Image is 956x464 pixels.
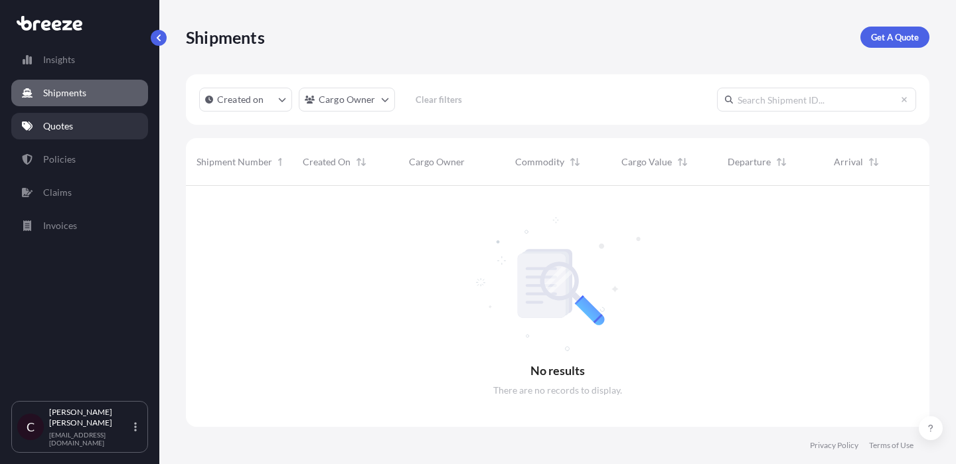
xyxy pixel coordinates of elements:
span: Cargo Owner [409,155,465,169]
button: createdOn Filter options [199,88,292,112]
span: Arrival [834,155,863,169]
a: Terms of Use [869,440,914,451]
p: Get A Quote [871,31,919,44]
input: Search Shipment ID... [717,88,916,112]
p: Invoices [43,219,77,232]
p: [PERSON_NAME] [PERSON_NAME] [49,407,131,428]
button: cargoOwner Filter options [299,88,395,112]
a: Get A Quote [860,27,929,48]
button: Sort [866,154,882,170]
p: Created on [217,93,264,106]
p: Clear filters [416,93,462,106]
button: Sort [675,154,690,170]
p: Claims [43,186,72,199]
p: Quotes [43,119,73,133]
span: Commodity [515,155,564,169]
p: [EMAIL_ADDRESS][DOMAIN_NAME] [49,431,131,447]
a: Invoices [11,212,148,239]
p: Shipments [186,27,265,48]
span: Departure [728,155,771,169]
p: Shipments [43,86,86,100]
span: Cargo Value [621,155,672,169]
button: Sort [275,154,291,170]
p: Cargo Owner [319,93,376,106]
span: Created On [303,155,351,169]
p: Policies [43,153,76,166]
span: C [27,420,35,433]
a: Shipments [11,80,148,106]
a: Policies [11,146,148,173]
span: Shipment Number [197,155,272,169]
a: Quotes [11,113,148,139]
a: Privacy Policy [810,440,858,451]
a: Insights [11,46,148,73]
p: Insights [43,53,75,66]
button: Clear filters [402,89,476,110]
a: Claims [11,179,148,206]
button: Sort [567,154,583,170]
button: Sort [353,154,369,170]
button: Sort [773,154,789,170]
